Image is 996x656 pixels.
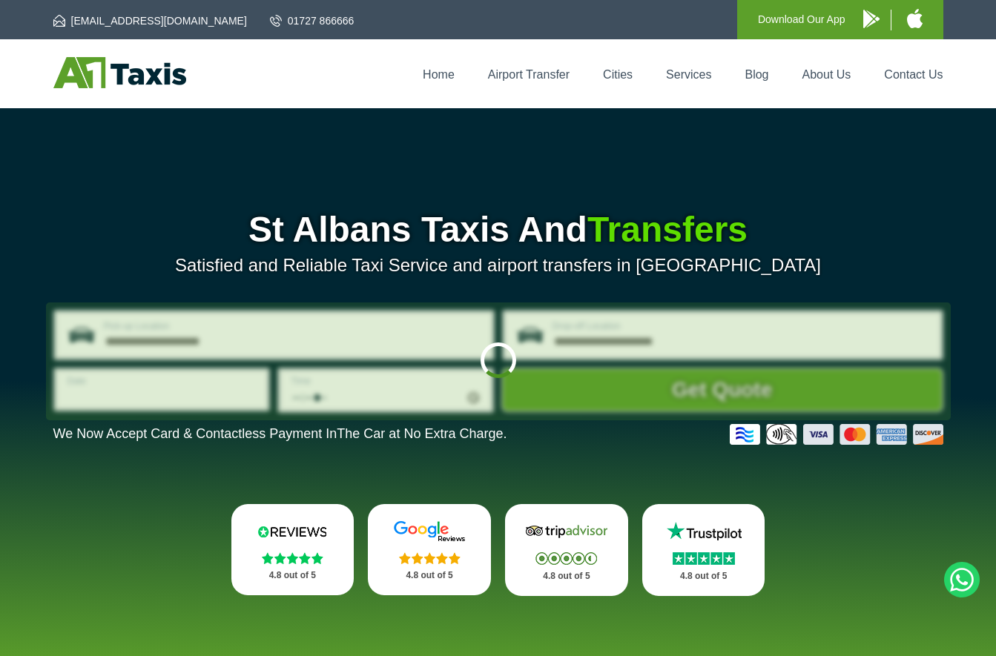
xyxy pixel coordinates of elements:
[666,68,711,81] a: Services
[673,552,735,565] img: Stars
[884,68,943,81] a: Contact Us
[368,504,491,595] a: Google Stars 4.8 out of 5
[522,520,611,543] img: Tripadvisor
[384,566,475,585] p: 4.8 out of 5
[659,520,748,543] img: Trustpilot
[385,520,474,543] img: Google
[802,68,851,81] a: About Us
[758,10,845,29] p: Download Our App
[53,13,247,28] a: [EMAIL_ADDRESS][DOMAIN_NAME]
[53,426,507,442] p: We Now Accept Card & Contactless Payment In
[423,68,455,81] a: Home
[231,504,354,595] a: Reviews.io Stars 4.8 out of 5
[730,424,943,445] img: Credit And Debit Cards
[603,68,633,81] a: Cities
[505,504,628,596] a: Tripadvisor Stars 4.8 out of 5
[270,13,354,28] a: 01727 866666
[745,68,768,81] a: Blog
[337,426,507,441] span: The Car at No Extra Charge.
[659,567,749,586] p: 4.8 out of 5
[521,567,612,586] p: 4.8 out of 5
[488,68,570,81] a: Airport Transfer
[535,552,597,565] img: Stars
[399,552,461,564] img: Stars
[262,552,323,564] img: Stars
[863,10,880,28] img: A1 Taxis Android App
[587,210,748,249] span: Transfers
[642,504,765,596] a: Trustpilot Stars 4.8 out of 5
[53,255,943,276] p: Satisfied and Reliable Taxi Service and airport transfers in [GEOGRAPHIC_DATA]
[53,57,186,88] img: A1 Taxis St Albans LTD
[248,566,338,585] p: 4.8 out of 5
[248,520,337,543] img: Reviews.io
[53,212,943,248] h1: St Albans Taxis And
[907,9,923,28] img: A1 Taxis iPhone App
